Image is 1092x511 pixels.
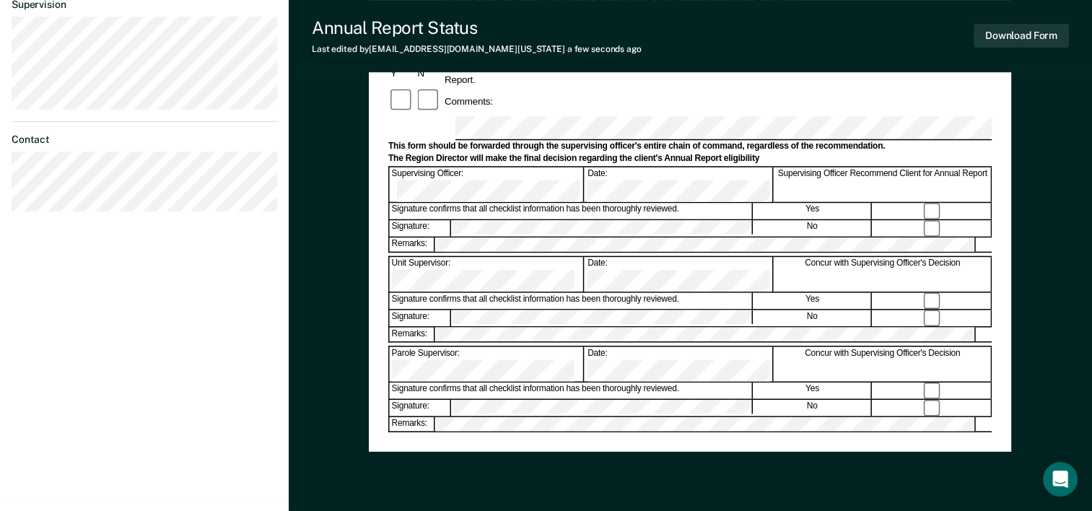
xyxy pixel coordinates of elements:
div: Signature: [390,310,451,326]
div: Remarks: [390,417,436,430]
div: 5. It is in the best interest of society, per the supervising officer's discretion for the client... [442,61,992,87]
div: Annual Report Status [312,17,642,38]
div: Date: [585,167,773,202]
div: Remarks: [390,328,436,341]
div: Parole Supervisor: [390,346,585,382]
div: This form should be forwarded through the supervising officer's entire chain of command, regardle... [388,141,992,153]
span: a few seconds ago [567,44,642,54]
div: Date: [585,346,773,382]
dt: Contact [12,134,277,146]
div: No [754,310,872,326]
div: Comments: [442,95,495,108]
div: N [416,67,442,80]
div: Unit Supervisor: [390,257,585,292]
div: Concur with Supervising Officer's Decision [774,257,992,292]
div: Yes [754,293,872,309]
div: Supervising Officer Recommend Client for Annual Report [774,167,992,202]
div: Open Intercom Messenger [1043,462,1078,497]
div: The Region Director will make the final decision regarding the client's Annual Report eligibility [388,154,992,165]
div: Signature confirms that all checklist information has been thoroughly reviewed. [390,293,753,309]
div: Remarks: [390,238,436,251]
div: Date: [585,257,773,292]
div: Concur with Supervising Officer's Decision [774,346,992,382]
div: Signature: [390,400,451,416]
div: Yes [754,383,872,399]
div: Signature: [390,221,451,237]
div: Signature confirms that all checklist information has been thoroughly reviewed. [390,204,753,219]
div: Yes [754,204,872,219]
div: Y [388,67,415,80]
div: Signature confirms that all checklist information has been thoroughly reviewed. [390,383,753,399]
div: Last edited by [EMAIL_ADDRESS][DOMAIN_NAME][US_STATE] [312,44,642,54]
button: Download Form [974,24,1069,48]
div: No [754,400,872,416]
div: Supervising Officer: [390,167,585,202]
div: No [754,221,872,237]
